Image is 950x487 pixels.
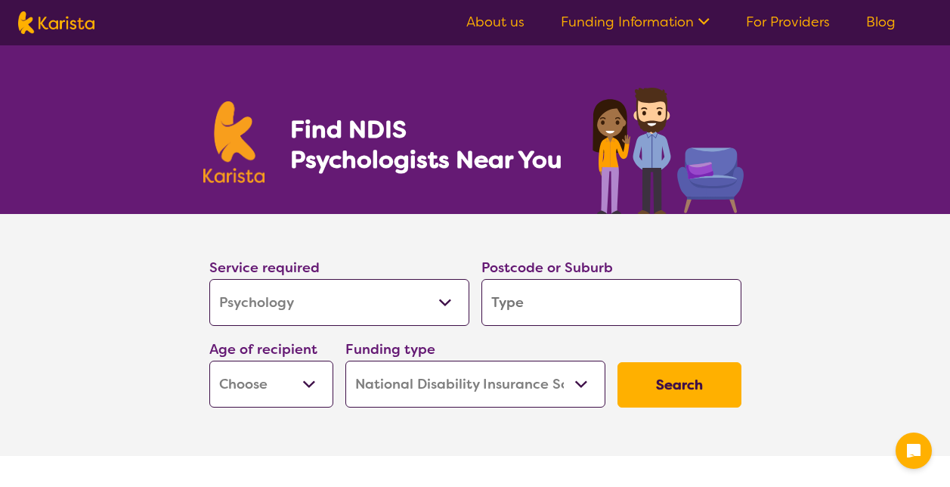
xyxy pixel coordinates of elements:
a: For Providers [746,13,830,31]
label: Funding type [345,340,435,358]
input: Type [481,279,741,326]
a: Blog [866,13,896,31]
button: Search [617,362,741,408]
img: Karista logo [18,11,94,34]
label: Age of recipient [209,340,317,358]
a: About us [466,13,525,31]
h1: Find NDIS Psychologists Near You [290,114,570,175]
a: Funding Information [561,13,710,31]
label: Service required [209,259,320,277]
label: Postcode or Suburb [481,259,613,277]
img: Karista logo [203,101,265,183]
img: psychology [587,82,747,214]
